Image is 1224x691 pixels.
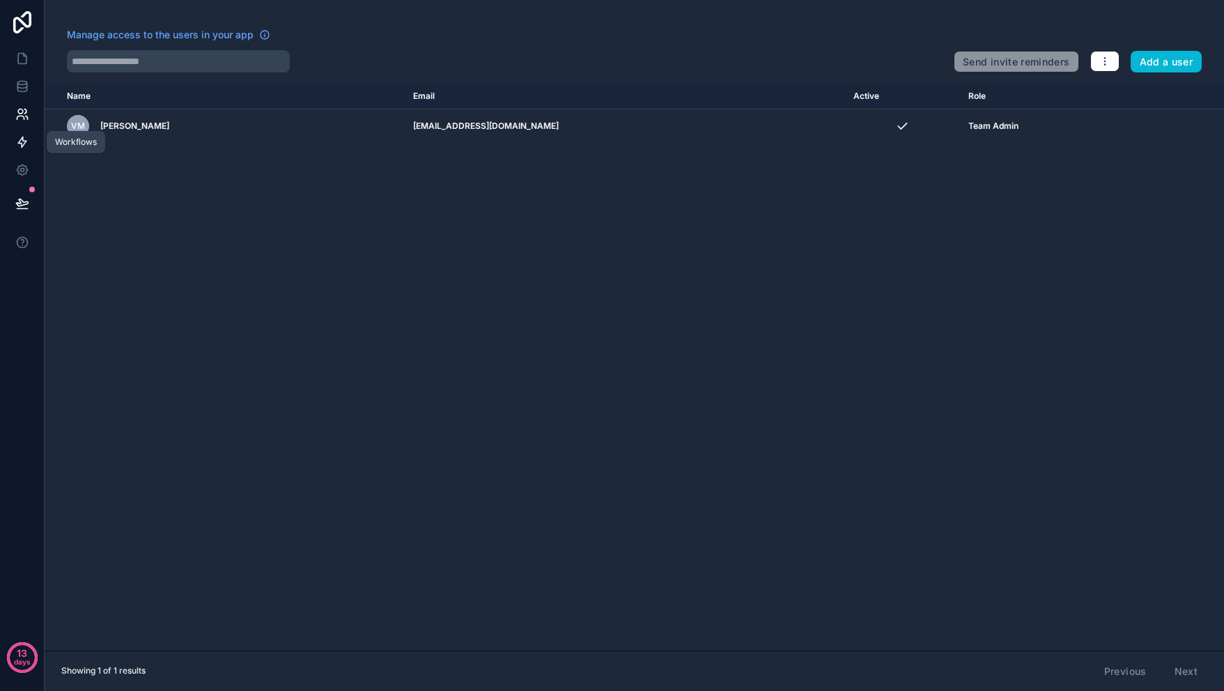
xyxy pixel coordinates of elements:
th: Role [960,84,1141,109]
th: Name [45,84,405,109]
td: [EMAIL_ADDRESS][DOMAIN_NAME] [405,109,844,143]
div: Workflows [55,137,97,148]
a: Manage access to the users in your app [67,28,270,42]
th: Email [405,84,844,109]
span: VM [71,121,85,132]
div: scrollable content [45,84,1224,651]
p: days [14,652,31,671]
p: 13 [17,646,27,660]
th: Active [845,84,960,109]
span: Manage access to the users in your app [67,28,254,42]
span: Team Admin [968,121,1018,132]
span: [PERSON_NAME] [100,121,169,132]
button: Add a user [1131,51,1202,73]
span: Showing 1 of 1 results [61,665,146,676]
